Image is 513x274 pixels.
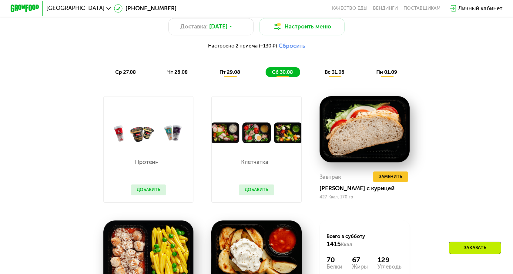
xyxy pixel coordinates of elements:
[404,5,441,11] div: поставщикам
[341,242,352,247] span: Ккал
[131,184,166,195] button: Добавить
[377,256,403,264] div: 129
[272,69,293,75] span: сб 30.08
[327,233,403,249] div: Всего в субботу
[352,264,368,270] div: Жиры
[239,184,274,195] button: Добавить
[167,69,188,75] span: чт 28.08
[320,195,410,200] div: 427 Ккал, 170 гр
[373,171,408,182] button: Заменить
[332,5,367,11] a: Качество еды
[377,264,403,270] div: Углеводы
[352,256,368,264] div: 67
[279,42,305,50] button: Сбросить
[320,171,341,182] div: Завтрак
[180,22,208,31] span: Доставка:
[220,69,240,75] span: пт 29.08
[449,242,501,254] div: Заказать
[114,4,176,13] a: [PHONE_NUMBER]
[131,159,163,165] p: Протеин
[259,18,345,35] button: Настроить меню
[458,4,502,13] div: Личный кабинет
[327,256,342,264] div: 70
[115,69,136,75] span: ср 27.08
[46,5,105,11] span: [GEOGRAPHIC_DATA]
[376,69,397,75] span: пн 01.09
[379,173,402,181] span: Заменить
[327,240,341,248] span: 1415
[373,5,398,11] a: Вендинги
[327,264,342,270] div: Белки
[325,69,344,75] span: вс 31.08
[208,44,277,48] span: Настроено 2 приема (+130 ₽)
[320,185,415,192] div: [PERSON_NAME] с курицей
[209,22,227,31] span: [DATE]
[239,159,270,165] p: Клетчатка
